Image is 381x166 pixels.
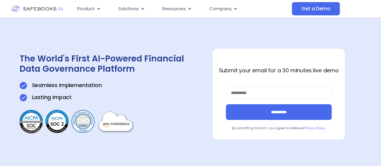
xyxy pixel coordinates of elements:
[72,3,292,15] div: Menu Toggle
[72,3,292,15] nav: Menu
[77,5,95,12] span: Product
[32,82,102,89] p: Seamless Implementation
[219,67,339,74] strong: Submit your email for a 30 minutes live demo
[20,109,136,135] img: Get a Demo 3
[162,5,186,12] span: Resources
[20,82,27,89] img: Get a Demo 1
[32,94,72,101] p: Lasting Impact
[209,5,232,12] span: Company
[292,2,340,15] a: Get a Demo
[304,126,325,130] a: Privacy Policy
[20,94,27,101] img: Get a Demo 1
[118,5,139,12] span: Solutions
[226,126,332,130] p: By submitting this form, you agree to Safebooks’ .
[301,6,330,12] span: Get a Demo
[20,54,188,74] h1: The World's First AI-Powered Financial Data Governance Platform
